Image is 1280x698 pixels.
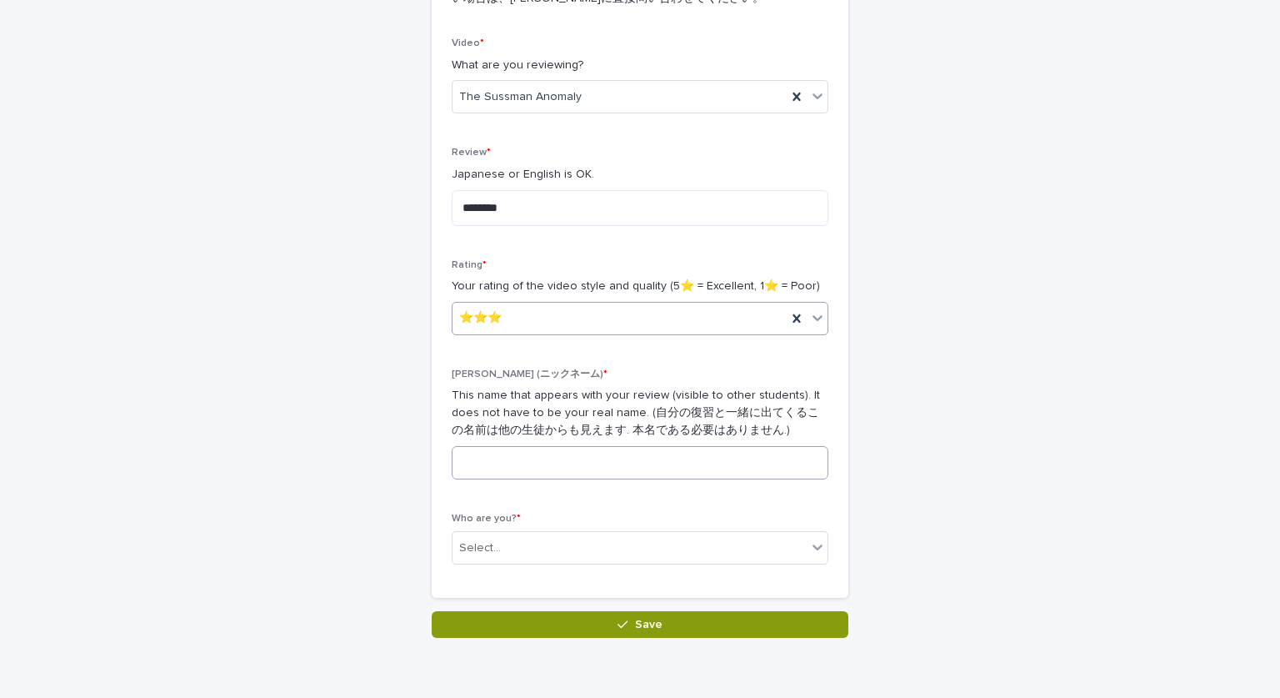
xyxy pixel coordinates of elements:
p: Your rating of the video style and quality (5⭐️ = Excellent, 1⭐️ = Poor) [452,278,828,295]
span: Save [635,619,662,630]
p: This name that appears with your review (visible to other students). It does not have to be your ... [452,387,828,439]
span: The Sussman Anomaly [459,88,582,106]
p: Japanese or English is OK. [452,166,828,183]
button: Save [432,611,848,638]
div: Select... [459,540,501,557]
p: What are you reviewing? [452,57,828,74]
span: Review [452,148,491,158]
span: Rating [452,260,487,270]
span: [PERSON_NAME] (ニックネーム) [452,369,607,379]
span: Who are you? [452,514,521,524]
span: Video [452,38,484,48]
span: ⭐️⭐️⭐️ [459,309,502,327]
